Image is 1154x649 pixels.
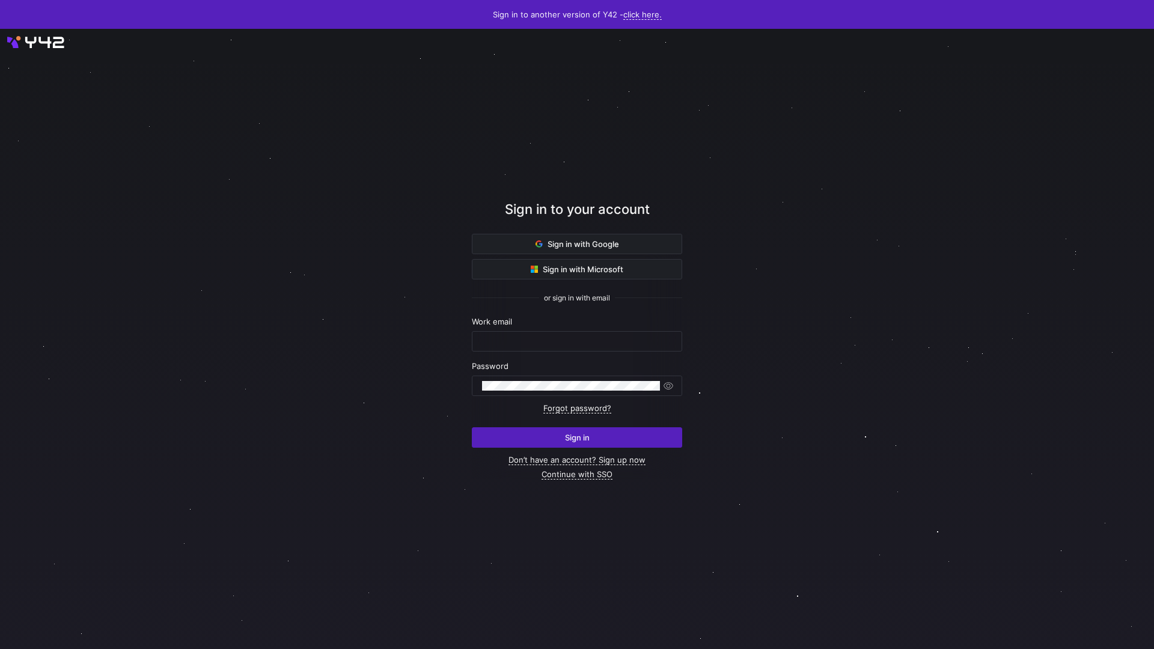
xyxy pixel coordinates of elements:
button: Sign in [472,427,682,448]
span: or sign in with email [544,294,610,302]
button: Sign in with Microsoft [472,259,682,279]
span: Sign in with Microsoft [531,264,623,274]
div: Sign in to your account [472,200,682,234]
a: click here. [623,10,662,20]
span: Sign in with Google [536,239,619,249]
a: Forgot password? [543,403,611,413]
button: Sign in with Google [472,234,682,254]
span: Password [472,361,508,371]
a: Continue with SSO [542,469,612,480]
span: Sign in [565,433,590,442]
span: Work email [472,317,512,326]
a: Don’t have an account? Sign up now [508,455,646,465]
